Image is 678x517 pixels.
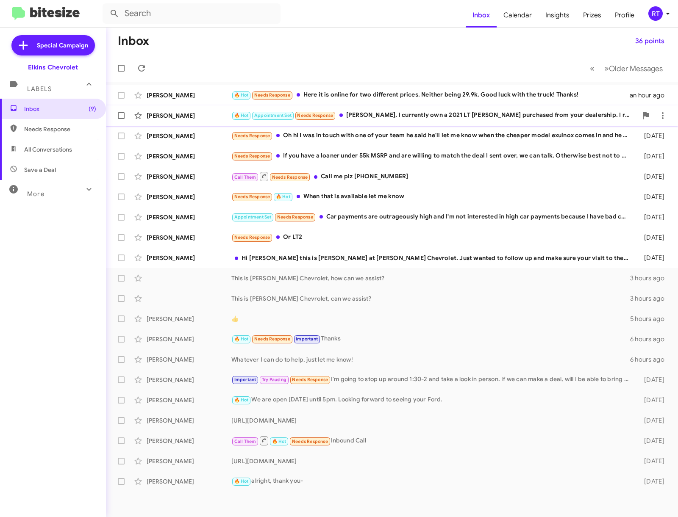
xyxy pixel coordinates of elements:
[147,193,231,201] div: [PERSON_NAME]
[633,376,671,384] div: [DATE]
[630,335,671,343] div: 6 hours ago
[590,63,595,74] span: «
[633,477,671,486] div: [DATE]
[633,172,671,181] div: [DATE]
[234,214,272,220] span: Appointment Set
[231,192,633,202] div: When that is available let me know
[272,439,286,444] span: 🔥 Hot
[231,151,633,161] div: If you have a loaner under 55k MSRP and are willing to match the deal I sent over, we can talk. O...
[24,166,56,174] span: Save a Deal
[633,396,671,404] div: [DATE]
[231,131,633,141] div: Oh hi I was in touch with one of your team he said he'll let me know when the cheaper model exuin...
[27,190,44,198] span: More
[231,254,633,262] div: Hi [PERSON_NAME] this is [PERSON_NAME] at [PERSON_NAME] Chevrolet. Just wanted to follow up and m...
[234,153,270,159] span: Needs Response
[608,3,641,28] a: Profile
[633,457,671,465] div: [DATE]
[292,377,328,382] span: Needs Response
[147,477,231,486] div: [PERSON_NAME]
[231,457,633,465] div: [URL][DOMAIN_NAME]
[292,439,328,444] span: Needs Response
[272,174,308,180] span: Needs Response
[633,437,671,445] div: [DATE]
[296,336,318,342] span: Important
[635,33,664,49] span: 36 points
[262,377,286,382] span: Try Pausing
[585,60,600,77] button: Previous
[234,113,249,118] span: 🔥 Hot
[118,34,149,48] h1: Inbox
[254,113,292,118] span: Appointment Set
[254,336,290,342] span: Needs Response
[231,355,630,364] div: Whatever I can do to help, just let me know!
[27,85,52,93] span: Labels
[147,376,231,384] div: [PERSON_NAME]
[231,171,633,182] div: Call me plz [PHONE_NUMBER]
[147,254,231,262] div: [PERSON_NAME]
[231,315,630,323] div: 👍
[147,416,231,425] div: [PERSON_NAME]
[234,235,270,240] span: Needs Response
[147,91,231,100] div: [PERSON_NAME]
[231,90,630,100] div: Here it is online for two different prices. Neither being 29.9k. Good luck with the truck! Thanks!
[89,105,96,113] span: (9)
[585,60,668,77] nav: Page navigation example
[277,214,313,220] span: Needs Response
[466,3,497,28] a: Inbox
[28,63,78,72] div: Elkins Chevrolet
[234,478,249,484] span: 🔥 Hot
[231,212,633,222] div: Car payments are outrageously high and I'm not interested in high car payments because I have bad...
[103,3,281,24] input: Search
[539,3,576,28] span: Insights
[147,437,231,445] div: [PERSON_NAME]
[11,35,95,55] a: Special Campaign
[630,294,671,303] div: 3 hours ago
[234,92,249,98] span: 🔥 Hot
[231,294,630,303] div: This is [PERSON_NAME] Chevrolet, can we assist?
[24,145,72,154] span: All Conversations
[630,274,671,282] div: 3 hours ago
[254,92,290,98] span: Needs Response
[633,193,671,201] div: [DATE]
[231,375,633,384] div: I'm going to stop up around 1:30-2 and take a look in person. If we can make a deal, will I be ab...
[628,33,671,49] button: 36 points
[648,6,663,21] div: RT
[147,233,231,242] div: [PERSON_NAME]
[37,41,88,50] span: Special Campaign
[147,152,231,160] div: [PERSON_NAME]
[231,232,633,242] div: Or LT2
[609,64,663,73] span: Older Messages
[234,336,249,342] span: 🔥 Hot
[633,416,671,425] div: [DATE]
[231,416,633,425] div: [URL][DOMAIN_NAME]
[24,125,96,133] span: Needs Response
[234,174,256,180] span: Call Them
[24,105,96,113] span: Inbox
[297,113,333,118] span: Needs Response
[147,213,231,221] div: [PERSON_NAME]
[234,397,249,403] span: 🔥 Hot
[147,335,231,343] div: [PERSON_NAME]
[231,395,633,405] div: We are open [DATE] until 5pm. Looking forward to seeing your Ford.
[576,3,608,28] span: Prizes
[147,396,231,404] div: [PERSON_NAME]
[147,132,231,140] div: [PERSON_NAME]
[147,457,231,465] div: [PERSON_NAME]
[147,315,231,323] div: [PERSON_NAME]
[231,111,637,120] div: [PERSON_NAME], I currently own a 2021 LT [PERSON_NAME] purchased from your dealership. I recently...
[630,315,671,323] div: 5 hours ago
[234,194,270,199] span: Needs Response
[630,355,671,364] div: 6 hours ago
[630,91,671,100] div: an hour ago
[497,3,539,28] a: Calendar
[633,213,671,221] div: [DATE]
[633,152,671,160] div: [DATE]
[633,254,671,262] div: [DATE]
[234,377,256,382] span: Important
[276,194,290,199] span: 🔥 Hot
[147,172,231,181] div: [PERSON_NAME]
[641,6,669,21] button: RT
[633,132,671,140] div: [DATE]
